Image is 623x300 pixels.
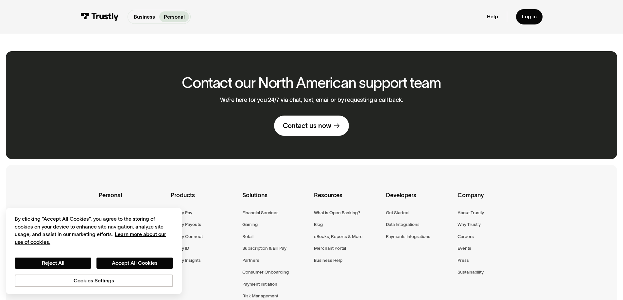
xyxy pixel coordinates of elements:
a: Trustly Pay [171,209,192,216]
img: Trustly Logo [80,13,119,21]
div: Developers [386,191,452,209]
a: About Trustly [458,209,484,216]
a: Contact us now [274,116,349,136]
p: We’re here for you 24/7 via chat, text, email or by requesting a call back. [220,97,403,104]
button: Cookies Settings [15,275,173,287]
a: Careers [458,233,474,240]
a: Blog [314,221,323,228]
a: Get Started [386,209,408,216]
p: Business [134,13,155,21]
div: Company [458,191,524,209]
a: Events [458,245,471,252]
a: Merchant Portal [314,245,346,252]
div: Resources [314,191,380,209]
a: Data Integrations [386,221,420,228]
div: Products [171,191,237,209]
a: Financial Services [242,209,279,216]
button: Reject All [15,258,91,269]
div: Cookie banner [6,208,182,294]
a: Consumer Onboarding [242,268,289,276]
a: Sustainability [458,268,484,276]
a: Partners [242,257,259,264]
div: Contact us now [283,121,331,130]
a: Personal [159,11,189,22]
a: Risk Management [242,292,278,300]
a: Payment Initiation [242,280,277,288]
div: Personal [99,191,165,209]
a: Help [487,13,498,20]
div: By clicking “Accept All Cookies”, you agree to the storing of cookies on your device to enhance s... [15,215,173,246]
a: Business [129,11,159,22]
a: Why Trustly [458,221,481,228]
a: Payments Integrations [386,233,430,240]
a: eBooks, Reports & More [314,233,363,240]
a: What is Open Banking? [314,209,360,216]
a: Retail [242,233,253,240]
a: Gaming [242,221,258,228]
a: Press [458,257,469,264]
p: Personal [164,13,185,21]
a: Trustly Payouts [171,221,201,228]
div: Privacy [15,215,173,287]
div: Log in [522,13,537,20]
a: Subscription & Bill Pay [242,245,286,252]
div: Solutions [242,191,309,209]
a: Business Help [314,257,342,264]
button: Accept All Cookies [96,258,173,269]
h2: Contact our North American support team [182,75,441,91]
a: Trustly Connect [171,233,203,240]
a: Trustly Insights [171,257,201,264]
a: Log in [516,9,543,24]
